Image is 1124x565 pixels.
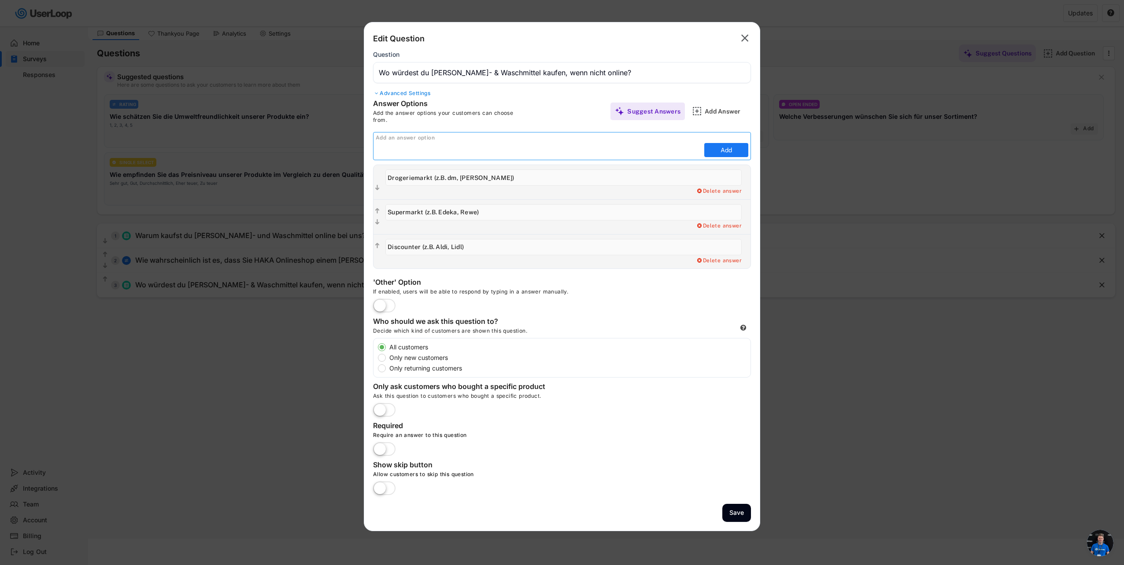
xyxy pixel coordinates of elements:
div: Decide which kind of customers are shown this question. [373,327,593,338]
div: Allow customers to skip this question [373,471,637,481]
button:  [373,207,381,216]
text:  [375,207,380,215]
button:  [739,31,751,45]
div: 'Other' Option [373,278,549,288]
input: Type your question here... [373,62,751,83]
div: Ask this question to customers who bought a specific product. [373,393,751,403]
div: If enabled, users will be able to respond by typing in a answer manually. [373,288,637,299]
div: Only ask customers who bought a specific product [373,382,549,393]
div: Add Answer [705,107,749,115]
button:  [373,218,381,227]
div: Delete answer [696,188,742,195]
div: Delete answer [696,257,742,264]
label: Only new customers [387,355,751,361]
img: MagicMajor%20%28Purple%29.svg [615,106,624,116]
div: Answer Options [373,99,505,110]
div: Edit Question [373,33,425,44]
input: Drogeriemarkt (z.B. dm, Rossmann) [385,169,742,186]
button:  [373,242,381,250]
div: Delete answer [696,223,742,230]
text:  [741,32,749,44]
label: Only returning customers [387,365,751,371]
input: Discounter (z.B. Aldi, Lidl) [385,239,742,255]
button: Add [704,143,748,157]
div: Suggest Answers [627,107,680,115]
input: Supermarkt (z.B. Edeka, Rewe) [385,204,742,220]
text:  [375,242,380,249]
div: Add an answer option [376,135,751,142]
button:  [373,183,381,192]
label: All customers [387,344,751,350]
img: AddMajor.svg [692,106,702,116]
text:  [375,184,380,191]
div: Question [373,51,399,59]
div: Who should we ask this question to? [373,317,549,327]
div: Chat öffnen [1087,530,1113,556]
div: Show skip button [373,460,549,471]
div: Required [373,421,549,432]
text:  [375,218,380,226]
button: Save [722,504,751,522]
div: Advanced Settings [373,90,751,97]
div: Add the answer options your customers can choose from. [373,110,527,123]
div: Require an answer to this question [373,432,637,442]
